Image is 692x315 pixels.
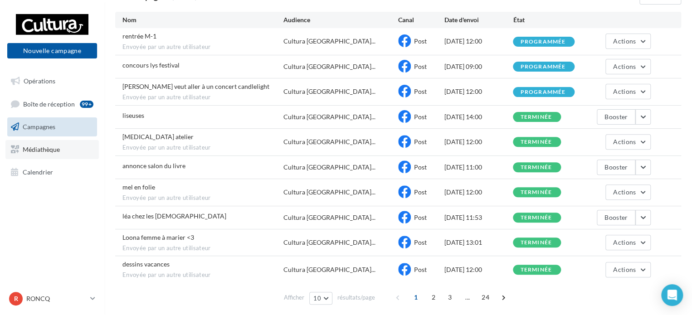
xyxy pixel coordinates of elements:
span: Cultura [GEOGRAPHIC_DATA]... [283,87,375,96]
div: [DATE] 11:00 [444,163,513,172]
span: Cultura [GEOGRAPHIC_DATA]... [283,265,375,274]
span: Cultura [GEOGRAPHIC_DATA]... [283,62,375,71]
span: 1 [409,290,423,305]
span: Envoyée par un autre utilisateur [122,271,283,279]
span: liseuses [122,111,144,119]
span: Post [414,63,427,70]
span: Envoyée par un autre utilisateur [122,144,283,152]
a: Médiathèque [5,140,99,159]
span: Cultura [GEOGRAPHIC_DATA]... [283,163,375,172]
button: Booster [597,210,635,225]
span: 24 [478,290,493,305]
span: Calendrier [23,168,53,175]
span: Post [414,163,427,171]
div: terminée [520,240,552,246]
div: [DATE] 12:00 [444,37,513,46]
a: Calendrier [5,163,99,182]
span: Cultura [GEOGRAPHIC_DATA]... [283,188,375,197]
a: Campagnes [5,117,99,136]
div: Canal [398,15,444,24]
span: Post [414,213,427,221]
span: Campagnes [23,123,55,131]
button: Actions [605,235,651,250]
span: Post [414,138,427,145]
span: Cultura [GEOGRAPHIC_DATA]... [283,37,375,46]
div: [DATE] 12:00 [444,87,513,96]
div: [DATE] 11:53 [444,213,513,222]
div: 99+ [80,101,93,108]
button: Booster [597,160,635,175]
span: 2 [426,290,441,305]
div: Date d'envoi [444,15,513,24]
span: Post [414,87,427,95]
span: Actions [613,188,636,196]
div: Audience [283,15,398,24]
span: concours lys festival [122,61,180,69]
span: Envoyée par un autre utilisateur [122,43,283,51]
span: Actions [613,266,636,273]
div: Open Intercom Messenger [661,284,683,306]
button: Actions [605,84,651,99]
span: ... [460,290,475,305]
div: [DATE] 14:00 [444,112,513,121]
span: annonce salon du livre [122,162,185,170]
span: Afficher [284,293,304,302]
span: Envoyée par un autre utilisateur [122,194,283,202]
span: 10 [313,295,321,302]
span: Envoyée par un autre utilisateur [122,244,283,252]
span: R [14,294,18,303]
span: Actions [613,238,636,246]
span: Cultura [GEOGRAPHIC_DATA]... [283,137,375,146]
span: Opérations [24,77,55,85]
button: Actions [605,59,651,74]
span: Loona femme à marier <3 [122,233,194,241]
span: Médiathèque [23,145,60,153]
div: terminée [520,189,552,195]
span: Cultura [GEOGRAPHIC_DATA]... [283,112,375,121]
span: Envoyée par un autre utilisateur [122,93,283,102]
a: Boîte de réception99+ [5,94,99,114]
span: Cultura [GEOGRAPHIC_DATA]... [283,238,375,247]
span: Actions [613,63,636,70]
div: [DATE] 13:01 [444,238,513,247]
div: Nom [122,15,283,24]
button: Actions [605,262,651,277]
span: 3 [443,290,457,305]
button: Actions [605,184,651,200]
span: Actions [613,87,636,95]
span: rentrée M-1 [122,32,156,40]
span: pce atelier [122,133,194,141]
span: Cultura [GEOGRAPHIC_DATA]... [283,213,375,222]
span: léa chez les belges [122,212,226,220]
span: Actions [613,138,636,145]
span: résultats/page [337,293,375,302]
a: R RONCQ [7,290,97,307]
span: Actions [613,37,636,45]
div: programmée [520,39,565,45]
p: RONCQ [26,294,87,303]
div: [DATE] 12:00 [444,188,513,197]
button: 10 [309,292,332,305]
a: Opérations [5,72,99,91]
button: Actions [605,34,651,49]
span: Post [414,113,427,121]
div: terminée [520,165,552,170]
div: programmée [520,64,565,70]
span: Post [414,238,427,246]
span: Boîte de réception [23,100,75,107]
button: Nouvelle campagne [7,43,97,58]
span: dessins vacances [122,260,170,268]
div: État [513,15,582,24]
div: [DATE] 12:00 [444,137,513,146]
div: [DATE] 09:00 [444,62,513,71]
span: Post [414,37,427,45]
span: mel en folie [122,183,155,191]
button: Actions [605,134,651,150]
span: Post [414,266,427,273]
div: terminée [520,215,552,221]
button: Booster [597,109,635,125]
div: terminée [520,114,552,120]
div: terminée [520,267,552,273]
span: Post [414,188,427,196]
div: terminée [520,139,552,145]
